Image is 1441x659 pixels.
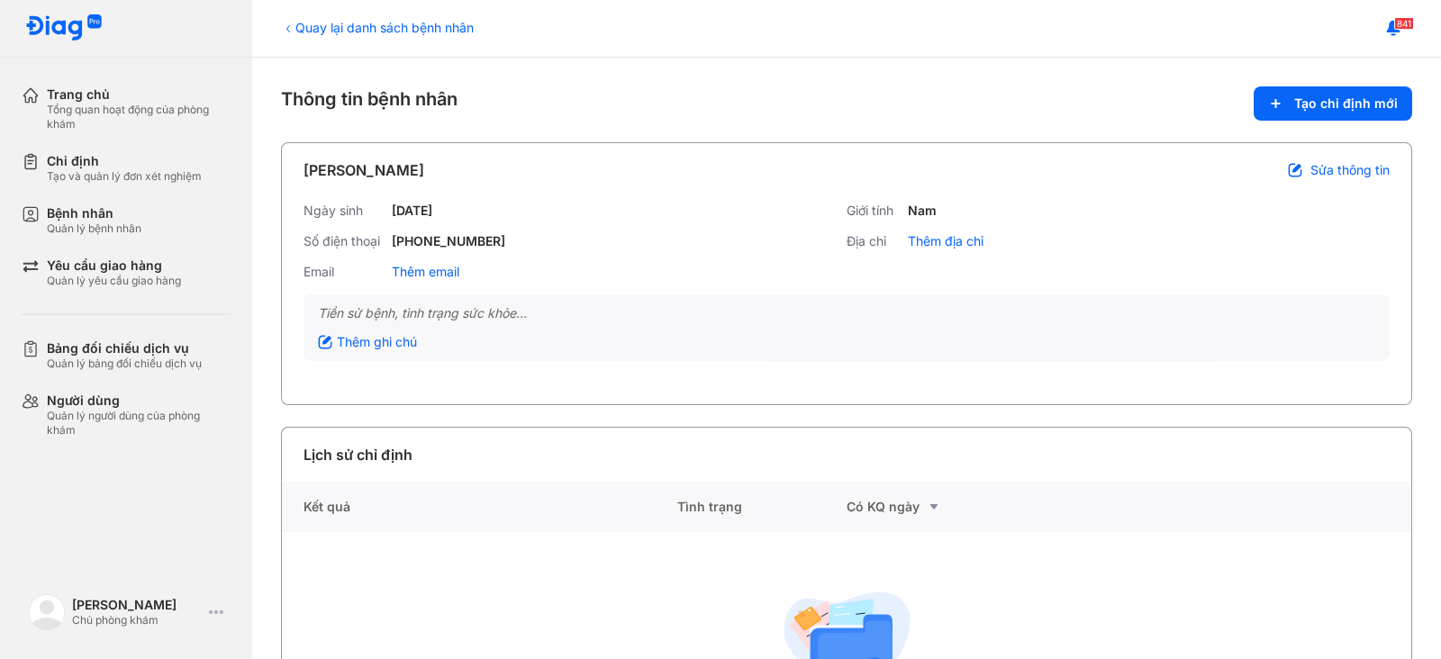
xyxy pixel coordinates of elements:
img: logo [29,594,65,630]
div: Thêm email [392,264,459,280]
div: Tạo và quản lý đơn xét nghiệm [47,169,202,184]
div: Chỉ định [47,153,202,169]
div: Thêm ghi chú [318,334,417,350]
div: [PERSON_NAME] [72,597,202,613]
div: Bảng đối chiếu dịch vụ [47,340,202,357]
div: Email [304,264,385,280]
div: [DATE] [392,203,432,219]
span: 841 [1394,17,1414,30]
div: Có KQ ngày [847,496,1016,518]
div: [PERSON_NAME] [304,159,424,181]
div: Trang chủ [47,86,231,103]
div: Ngày sinh [304,203,385,219]
button: Tạo chỉ định mới [1254,86,1412,121]
div: Bệnh nhân [47,205,141,221]
div: Lịch sử chỉ định [304,444,412,465]
img: logo [25,14,103,42]
span: Tạo chỉ định mới [1294,95,1398,112]
div: Thông tin bệnh nhân [281,86,1412,121]
div: Quản lý bảng đối chiếu dịch vụ [47,357,202,371]
div: Quản lý bệnh nhân [47,221,141,236]
div: Tổng quan hoạt động của phòng khám [47,103,231,131]
div: Giới tính [847,203,901,219]
div: Địa chỉ [847,233,901,249]
div: Người dùng [47,393,231,409]
span: Sửa thông tin [1310,162,1390,178]
div: Số điện thoại [304,233,385,249]
div: Tình trạng [677,482,847,532]
div: Quản lý người dùng của phòng khám [47,409,231,438]
div: Yêu cầu giao hàng [47,257,181,274]
div: Chủ phòng khám [72,613,202,627]
div: Kết quả [282,482,677,532]
div: Tiền sử bệnh, tình trạng sức khỏe... [318,305,1375,321]
div: Thêm địa chỉ [908,233,983,249]
div: Nam [908,203,937,219]
div: Quản lý yêu cầu giao hàng [47,274,181,288]
div: [PHONE_NUMBER] [392,233,505,249]
div: Quay lại danh sách bệnh nhân [281,18,474,37]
